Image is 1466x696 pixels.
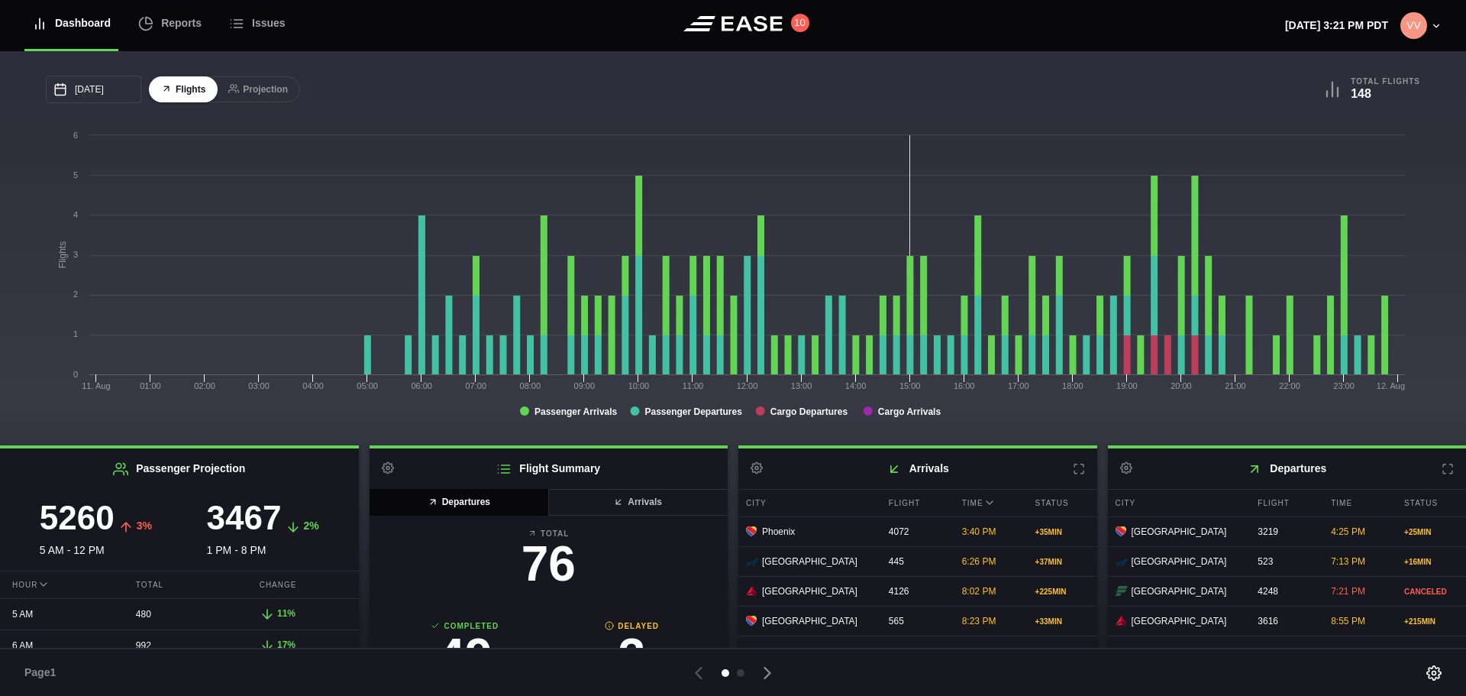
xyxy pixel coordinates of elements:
div: + 215 MIN [1404,616,1458,627]
div: Flight [881,490,951,516]
text: 14:00 [845,381,867,390]
text: 6 [73,131,78,140]
div: 3616 [1250,607,1319,636]
span: 7:13 PM [1331,556,1365,567]
text: 17:00 [1008,381,1029,390]
h3: 5260 [40,501,115,535]
h3: 76 [382,539,716,588]
span: 4:25 PM [1331,526,1365,537]
tspan: 12. Aug [1377,381,1405,390]
text: 21:00 [1225,381,1246,390]
span: 17% [277,639,295,650]
span: [GEOGRAPHIC_DATA] [762,555,857,568]
div: 3219 [1250,517,1319,546]
h3: 3 [548,632,715,681]
text: 07:00 [465,381,486,390]
button: Departures [370,489,550,516]
text: 19:00 [1116,381,1138,390]
span: [GEOGRAPHIC_DATA] [762,614,857,628]
div: 1 PM - 8 PM [179,501,347,558]
div: + 25 MIN [1404,526,1458,538]
div: 4072 [881,517,951,546]
h3: 3467 [207,501,282,535]
span: [GEOGRAPHIC_DATA] [1132,614,1227,628]
div: 523 [1250,547,1319,576]
span: [GEOGRAPHIC_DATA] [1132,584,1227,598]
div: 992 [124,631,235,660]
text: 20:00 [1171,381,1192,390]
div: Time [1323,490,1393,516]
div: + 16 MIN [1404,556,1458,568]
text: 3 [73,250,78,259]
div: City [738,490,877,516]
b: Completed [382,620,549,632]
span: 6:26 PM [962,556,996,567]
span: 8:55 PM [1331,616,1365,626]
tspan: Passenger Arrivals [534,406,618,417]
a: Total76 [382,528,716,596]
text: 1 [73,329,78,338]
img: 315aad5f8c3b3bdba85a25f162631172 [1400,12,1427,39]
span: 8:02 PM [962,586,996,597]
text: 16:00 [954,381,975,390]
div: 4248 [1250,577,1319,606]
text: 5 [73,170,78,180]
div: Status [1397,490,1466,516]
input: mm/dd/yyyy [46,76,141,103]
div: City [1108,490,1247,516]
div: CANCELED [1404,586,1458,597]
div: 5 AM - 12 PM [12,501,179,558]
tspan: Cargo Arrivals [878,406,941,417]
span: [GEOGRAPHIC_DATA] [1132,555,1227,568]
h2: Flight Summary [370,448,728,489]
span: Phoenix [762,525,795,539]
text: 2 [73,290,78,299]
b: Total [382,528,716,539]
b: Total Flights [1351,76,1420,86]
text: 08:00 [520,381,541,390]
text: 01:00 [140,381,161,390]
text: 06:00 [411,381,432,390]
div: + 35 MIN [1035,526,1090,538]
div: Status [1028,490,1097,516]
text: 18:00 [1062,381,1083,390]
span: 11% [277,608,295,619]
div: Total [124,571,235,598]
h3: 49 [382,632,549,681]
div: 480 [124,600,235,629]
text: 4 [73,210,78,219]
div: Change [247,571,359,598]
a: Completed49 [382,620,549,688]
div: Time [954,490,1024,516]
div: + 225 MIN [1035,586,1090,597]
button: Arrivals [547,489,728,516]
text: 13:00 [791,381,812,390]
text: 10:00 [628,381,650,390]
tspan: Passenger Departures [644,406,742,417]
text: 03:00 [248,381,270,390]
span: [GEOGRAPHIC_DATA] [762,584,857,598]
text: 02:00 [194,381,215,390]
a: Delayed3 [548,620,715,688]
button: 10 [791,14,809,32]
span: 3% [137,520,152,532]
div: Flight [1250,490,1319,516]
p: [DATE] 3:21 PM PDT [1285,18,1388,34]
span: Page 1 [24,665,63,681]
text: 15:00 [899,381,921,390]
text: 05:00 [357,381,378,390]
div: 565 [881,607,951,636]
text: 11:00 [683,381,704,390]
tspan: Flights [57,241,68,268]
text: 22:00 [1279,381,1300,390]
button: Flights [149,76,218,103]
span: [GEOGRAPHIC_DATA] [1132,525,1227,539]
b: 148 [1351,87,1371,100]
div: + 33 MIN [1035,616,1090,627]
h2: Arrivals [738,448,1097,489]
button: Projection [216,76,300,103]
text: 0 [73,370,78,379]
text: 12:00 [737,381,758,390]
span: 7:21 PM [1331,586,1365,597]
text: 04:00 [302,381,324,390]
